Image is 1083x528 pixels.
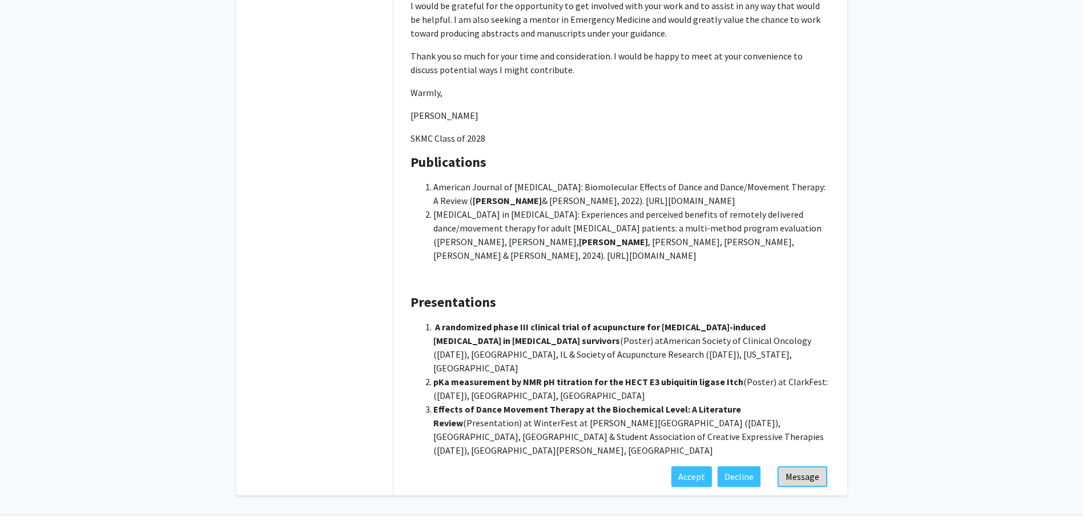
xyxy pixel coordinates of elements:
[410,131,830,145] p: SKMC Class of 2028
[410,293,496,311] b: Presentations
[410,153,486,171] b: Publications
[433,402,830,457] li: (Presentation) at WinterFest at [PERSON_NAME][GEOGRAPHIC_DATA] ([DATE]), [GEOGRAPHIC_DATA], [GEOG...
[718,466,760,487] button: Decline
[433,375,830,402] li: (Poster) at ClarkFest: ([DATE]), [GEOGRAPHIC_DATA], [GEOGRAPHIC_DATA]
[433,403,743,429] strong: Effects of Dance Movement Therapy at the Biochemical Level: A Literature Review
[433,207,830,262] li: [MEDICAL_DATA] in [MEDICAL_DATA]: Experiences and perceived benefits of remotely delivered dance/...
[671,466,712,487] button: Accept
[579,236,648,247] strong: [PERSON_NAME]
[9,477,49,519] iframe: Chat
[410,86,830,99] p: Warmly,
[433,320,830,375] li: American Society of Clinical Oncology ([DATE]), [GEOGRAPHIC_DATA], IL & Society of Acupuncture Re...
[433,321,767,346] span: (Poster) at
[410,109,830,122] p: [PERSON_NAME]
[473,195,542,206] strong: [PERSON_NAME]
[433,376,743,387] strong: pKa measurement by NMR pH titration for the HECT E3 ubiquitin ligase Itch
[410,49,830,77] p: Thank you so much for your time and consideration. I would be happy to meet at your convenience t...
[433,180,830,207] li: American Journal of [MEDICAL_DATA]: Biomolecular Effects of Dance and Dance/Movement Therapy: A R...
[433,321,767,346] strong: A randomized phase III clinical trial of acupuncture for [MEDICAL_DATA]-induced [MEDICAL_DATA] in...
[778,466,827,487] button: Message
